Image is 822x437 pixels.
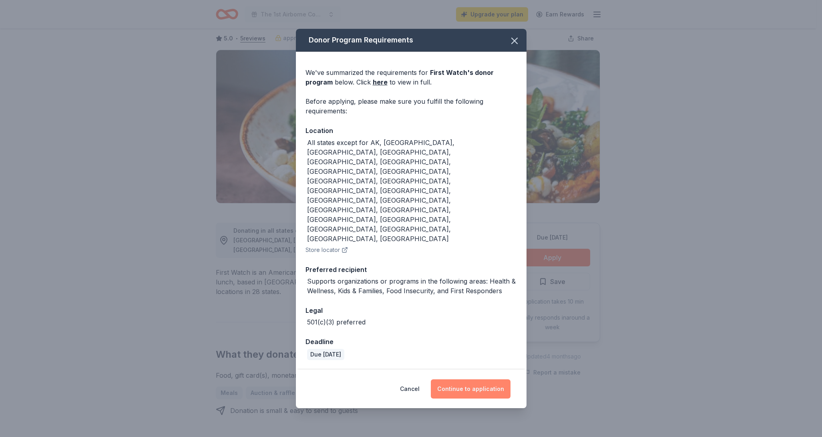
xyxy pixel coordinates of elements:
div: Preferred recipient [305,264,517,275]
button: Continue to application [431,379,510,399]
a: here [373,77,388,87]
div: Deadline [305,336,517,347]
div: 501(c)(3) preferred [307,317,366,327]
div: Before applying, please make sure you fulfill the following requirements: [305,97,517,116]
button: Cancel [400,379,420,399]
div: Legal [305,305,517,316]
div: Donor Program Requirements [296,29,527,52]
div: We've summarized the requirements for below. Click to view in full. [305,68,517,87]
div: Supports organizations or programs in the following areas: Health & Wellness, Kids & Families, Fo... [307,276,517,296]
button: Store locator [305,245,348,255]
div: Location [305,125,517,136]
div: Due [DATE] [307,349,344,360]
div: All states except for AK, [GEOGRAPHIC_DATA], [GEOGRAPHIC_DATA], [GEOGRAPHIC_DATA], [GEOGRAPHIC_DA... [307,138,517,244]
